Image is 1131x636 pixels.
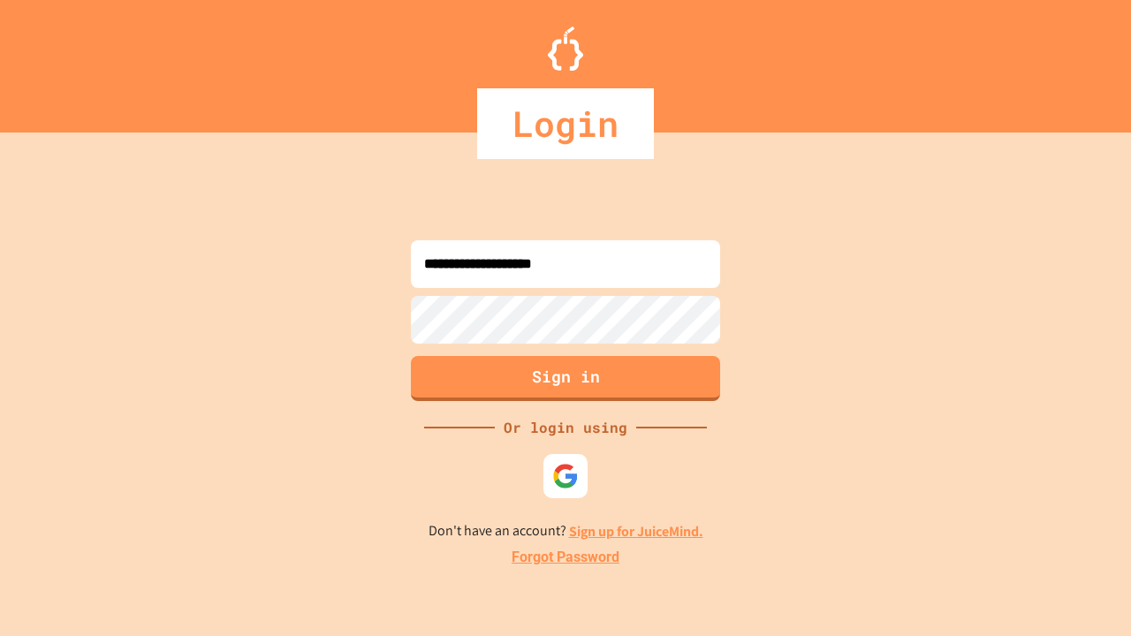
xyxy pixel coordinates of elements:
a: Forgot Password [512,547,619,568]
div: Or login using [495,417,636,438]
img: google-icon.svg [552,463,579,489]
p: Don't have an account? [429,520,703,542]
button: Sign in [411,356,720,401]
div: Login [477,88,654,159]
a: Sign up for JuiceMind. [569,522,703,541]
img: Logo.svg [548,26,583,71]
